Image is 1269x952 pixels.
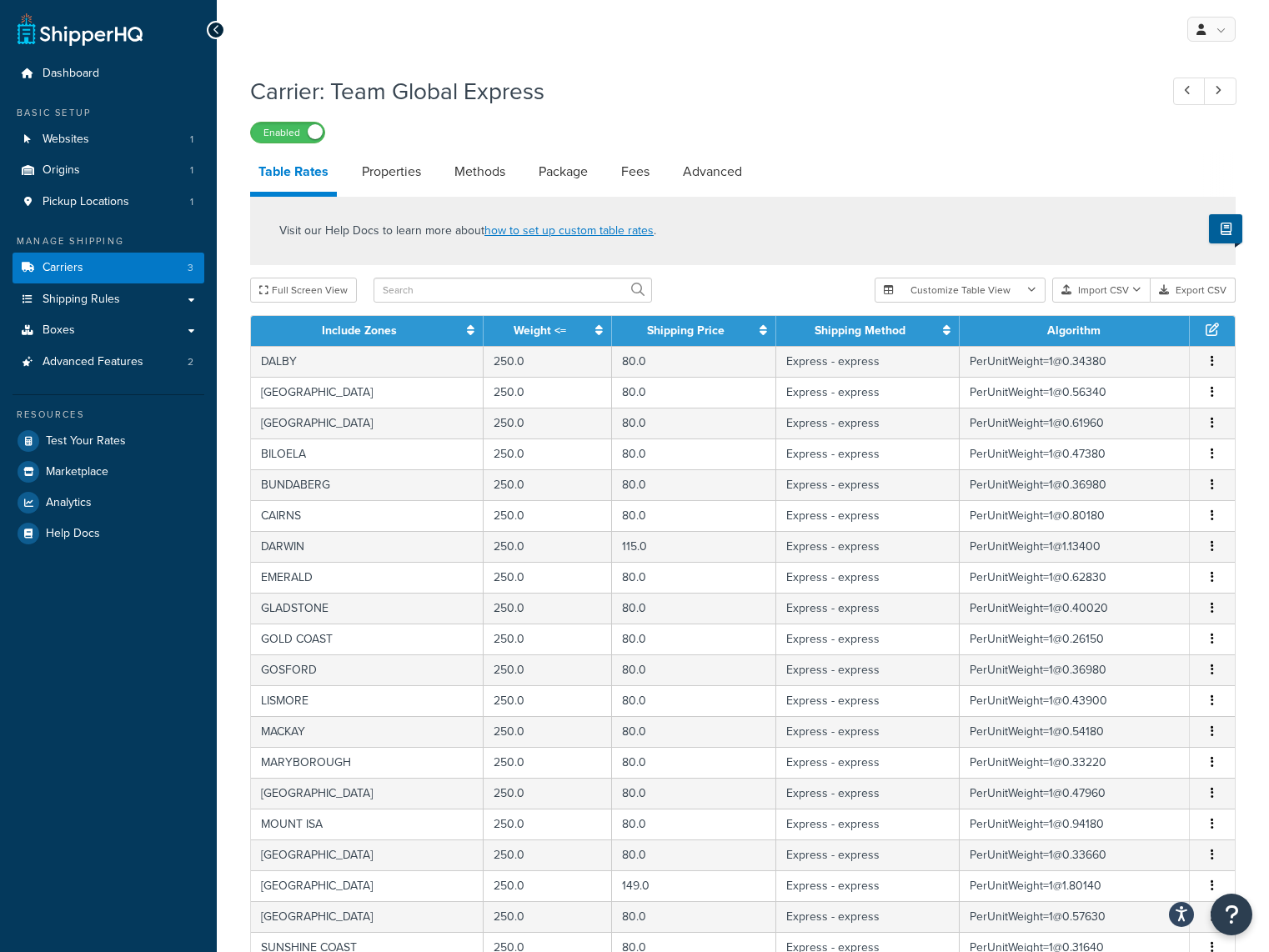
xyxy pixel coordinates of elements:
[1151,278,1236,303] button: Export CSV
[13,58,204,89] a: Dashboard
[251,716,484,747] td: MACKAY
[960,778,1190,809] td: PerUnitWeight=1@0.47960
[279,222,656,240] p: Visit our Help Docs to learn more about .
[250,75,1142,108] h1: Carrier: Team Global Express
[13,234,204,248] div: Manage Shipping
[776,562,960,593] td: Express - express
[251,408,484,438] td: [GEOGRAPHIC_DATA]
[960,870,1190,901] td: PerUnitWeight=1@1.80140
[612,685,776,716] td: 80.0
[776,531,960,562] td: Express - express
[960,809,1190,839] td: PerUnitWeight=1@0.94180
[46,465,108,479] span: Marketplace
[1211,894,1252,935] button: Open Resource Center
[251,778,484,809] td: [GEOGRAPHIC_DATA]
[251,624,484,654] td: GOLD COAST
[647,322,725,339] a: Shipping Price
[960,624,1190,654] td: PerUnitWeight=1@0.26150
[612,747,776,778] td: 80.0
[960,593,1190,624] td: PerUnitWeight=1@0.40020
[776,593,960,624] td: Express - express
[251,747,484,778] td: MARYBOROUGH
[612,870,776,901] td: 149.0
[251,438,484,469] td: BILOELA
[190,163,193,178] span: 1
[776,408,960,438] td: Express - express
[251,809,484,839] td: MOUNT ISA
[43,261,83,275] span: Carriers
[13,315,204,346] a: Boxes
[612,377,776,408] td: 80.0
[776,500,960,531] td: Express - express
[484,901,611,932] td: 250.0
[612,408,776,438] td: 80.0
[13,347,204,378] li: Advanced Features
[251,123,324,143] label: Enabled
[251,377,484,408] td: [GEOGRAPHIC_DATA]
[612,500,776,531] td: 80.0
[612,839,776,870] td: 80.0
[776,778,960,809] td: Express - express
[1052,278,1151,303] button: Import CSV
[776,438,960,469] td: Express - express
[484,624,611,654] td: 250.0
[484,685,611,716] td: 250.0
[43,323,75,338] span: Boxes
[776,747,960,778] td: Express - express
[612,624,776,654] td: 80.0
[13,426,204,456] a: Test Your Rates
[960,500,1190,531] td: PerUnitWeight=1@0.80180
[960,901,1190,932] td: PerUnitWeight=1@0.57630
[13,284,204,315] a: Shipping Rules
[251,469,484,500] td: BUNDABERG
[13,488,204,518] a: Analytics
[776,654,960,685] td: Express - express
[13,457,204,487] a: Marketplace
[960,316,1190,346] th: Algorithm
[13,155,204,186] a: Origins1
[13,519,204,549] li: Help Docs
[43,163,80,178] span: Origins
[484,469,611,500] td: 250.0
[484,809,611,839] td: 250.0
[776,870,960,901] td: Express - express
[484,716,611,747] td: 250.0
[484,562,611,593] td: 250.0
[612,901,776,932] td: 80.0
[13,253,204,283] li: Carriers
[46,434,126,448] span: Test Your Rates
[13,124,204,155] a: Websites1
[13,187,204,218] a: Pickup Locations1
[776,901,960,932] td: Express - express
[960,469,1190,500] td: PerUnitWeight=1@0.36980
[960,346,1190,377] td: PerUnitWeight=1@0.34380
[13,253,204,283] a: Carriers3
[251,901,484,932] td: [GEOGRAPHIC_DATA]
[188,261,193,275] span: 3
[251,531,484,562] td: DARWIN
[960,654,1190,685] td: PerUnitWeight=1@0.36980
[190,133,193,147] span: 1
[13,347,204,378] a: Advanced Features2
[484,654,611,685] td: 250.0
[612,593,776,624] td: 80.0
[960,685,1190,716] td: PerUnitWeight=1@0.43900
[251,685,484,716] td: LISMORE
[46,496,92,510] span: Analytics
[13,408,204,422] div: Resources
[251,654,484,685] td: GOSFORD
[190,195,193,209] span: 1
[484,377,611,408] td: 250.0
[960,377,1190,408] td: PerUnitWeight=1@0.56340
[675,152,750,192] a: Advanced
[13,187,204,218] li: Pickup Locations
[43,355,143,369] span: Advanced Features
[43,133,89,147] span: Websites
[251,346,484,377] td: DALBY
[960,716,1190,747] td: PerUnitWeight=1@0.54180
[960,408,1190,438] td: PerUnitWeight=1@0.61960
[1204,78,1236,105] a: Next Record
